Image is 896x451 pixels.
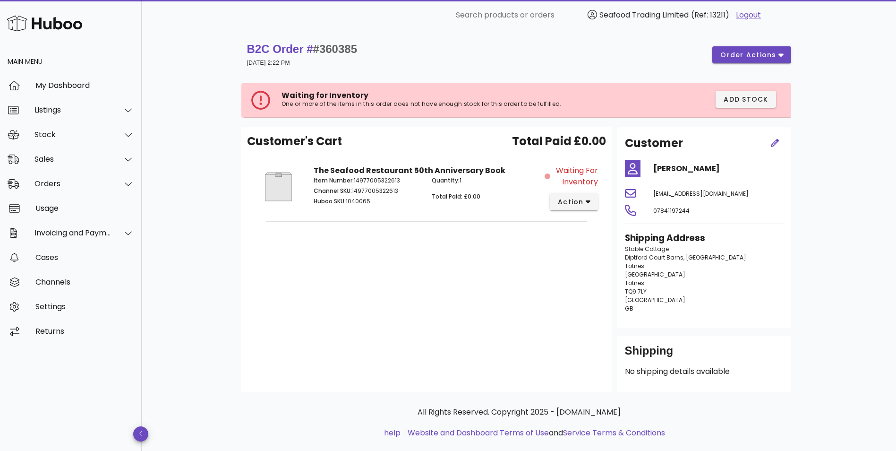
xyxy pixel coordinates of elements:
[34,105,111,114] div: Listings
[563,427,665,438] a: Service Terms & Conditions
[625,245,669,253] span: Stable Cottage
[282,90,368,101] span: Waiting for Inventory
[720,50,777,60] span: order actions
[625,135,683,152] h2: Customer
[653,163,784,174] h4: [PERSON_NAME]
[35,302,134,311] div: Settings
[314,176,354,184] span: Item Number:
[625,343,784,366] div: Shipping
[653,207,690,215] span: 07841197244
[314,176,421,185] p: 14977005322613
[314,187,352,195] span: Channel SKU:
[247,60,290,66] small: [DATE] 2:22 PM
[625,296,685,304] span: [GEOGRAPHIC_DATA]
[314,187,421,195] p: 14977005322613
[34,179,111,188] div: Orders
[557,197,584,207] span: action
[313,43,357,55] span: #360385
[625,232,784,245] h3: Shipping Address
[625,279,644,287] span: Totnes
[736,9,761,21] a: Logout
[625,262,644,270] span: Totnes
[625,253,746,261] span: Diptford Court Barns, [GEOGRAPHIC_DATA]
[550,193,598,210] button: action
[35,253,134,262] div: Cases
[625,304,633,312] span: GB
[384,427,401,438] a: help
[247,43,358,55] strong: B2C Order #
[625,270,685,278] span: [GEOGRAPHIC_DATA]
[282,100,615,108] p: One or more of the items in this order does not have enough stock for this order to be fulfilled.
[34,130,111,139] div: Stock
[723,95,768,104] span: Add Stock
[716,91,776,108] button: Add Stock
[653,190,749,198] span: [EMAIL_ADDRESS][DOMAIN_NAME]
[34,228,111,237] div: Invoicing and Payments
[255,165,302,208] img: Product Image
[625,287,647,295] span: TQ9 7LY
[314,165,505,176] strong: The Seafood Restaurant 50th Anniversary Book
[408,427,549,438] a: Website and Dashboard Terms of Use
[249,407,789,418] p: All Rights Reserved. Copyright 2025 - [DOMAIN_NAME]
[314,197,421,206] p: 1040065
[35,278,134,286] div: Channels
[35,327,134,336] div: Returns
[712,46,791,63] button: order actions
[7,13,82,34] img: Huboo Logo
[512,133,606,150] span: Total Paid £0.00
[35,81,134,90] div: My Dashboard
[599,9,689,20] span: Seafood Trading Limited
[247,133,342,150] span: Customer's Cart
[314,197,346,205] span: Huboo SKU:
[432,176,460,184] span: Quantity:
[35,204,134,213] div: Usage
[34,155,111,164] div: Sales
[691,9,729,20] span: (Ref: 13211)
[432,192,480,200] span: Total Paid: £0.00
[552,165,598,188] span: Waiting for Inventory
[404,427,665,439] li: and
[432,176,539,185] p: 1
[625,366,784,377] p: No shipping details available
